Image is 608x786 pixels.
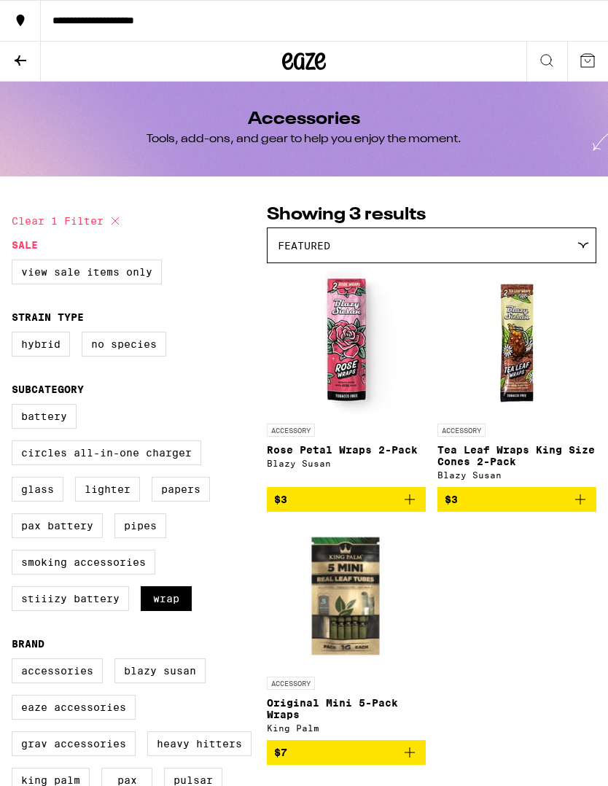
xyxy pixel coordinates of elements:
label: Eaze Accessories [12,695,136,720]
p: Rose Petal Wraps 2-Pack [267,444,426,456]
span: Featured [278,240,330,252]
button: Add to bag [437,487,596,512]
p: Showing 3 results [267,203,596,227]
label: View Sale Items Only [12,260,162,284]
span: $3 [445,494,458,505]
a: Open page for Tea Leaf Wraps King Size Cones 2-Pack from Blazy Susan [437,271,596,487]
label: Blazy Susan [114,658,206,683]
label: Lighter [75,477,140,502]
h1: Accessories [248,111,360,128]
p: ACCESSORY [267,424,315,437]
legend: Strain Type [12,311,84,323]
a: Open page for Rose Petal Wraps 2-Pack from Blazy Susan [267,271,426,487]
label: Smoking Accessories [12,550,155,575]
label: Pipes [114,513,166,538]
label: Heavy Hitters [147,731,252,756]
legend: Sale [12,239,38,251]
label: Hybrid [12,332,70,357]
span: $3 [274,494,287,505]
legend: Brand [12,638,44,650]
label: Glass [12,477,63,502]
label: Wrap [141,586,192,611]
p: ACCESSORY [437,424,486,437]
div: King Palm [267,723,426,733]
a: Open page for Original Mini 5-Pack Wraps from King Palm [267,524,426,740]
label: No Species [82,332,166,357]
button: Clear 1 filter [12,203,124,239]
label: GRAV Accessories [12,731,136,756]
label: Circles All-In-One Charger [12,440,201,465]
label: STIIIZY Battery [12,586,129,611]
p: Original Mini 5-Pack Wraps [267,697,426,720]
img: Blazy Susan - Rose Petal Wraps 2-Pack [273,271,419,416]
div: Tools, add-ons, and gear to help you enjoy the moment. [147,131,461,147]
div: Blazy Susan [267,459,426,468]
span: $7 [274,747,287,758]
p: Tea Leaf Wraps King Size Cones 2-Pack [437,444,596,467]
button: Add to bag [267,487,426,512]
p: ACCESSORY [267,677,315,690]
img: King Palm - Original Mini 5-Pack Wraps [273,524,420,669]
label: Battery [12,404,77,429]
label: PAX Battery [12,513,103,538]
div: Blazy Susan [437,470,596,480]
legend: Subcategory [12,384,84,395]
img: Blazy Susan - Tea Leaf Wraps King Size Cones 2-Pack [444,271,590,416]
button: Add to bag [267,740,426,765]
label: Papers [152,477,210,502]
label: Accessories [12,658,103,683]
